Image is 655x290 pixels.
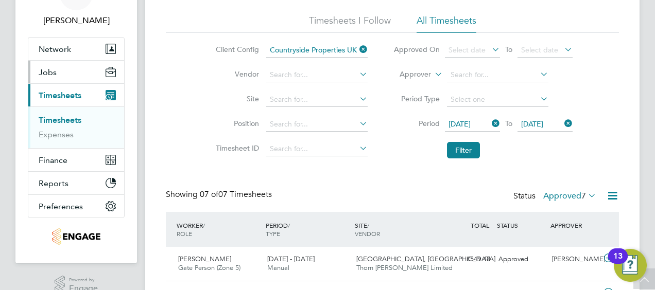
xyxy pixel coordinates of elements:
[441,251,494,268] div: £549.48
[309,14,391,33] li: Timesheets I Follow
[28,106,124,148] div: Timesheets
[28,61,124,83] button: Jobs
[385,69,431,80] label: Approver
[39,90,81,100] span: Timesheets
[263,216,352,243] div: PERIOD
[28,38,124,60] button: Network
[449,45,486,55] span: Select date
[356,263,453,272] span: Thorn [PERSON_NAME] Limited
[355,229,380,238] span: VENDOR
[513,189,598,204] div: Status
[203,221,205,229] span: /
[28,14,125,27] span: Chloe Taquin
[543,191,596,201] label: Approved
[266,68,368,82] input: Search for...
[266,93,368,107] input: Search for...
[393,119,440,128] label: Period
[581,191,586,201] span: 7
[367,221,369,229] span: /
[267,263,289,272] span: Manual
[393,45,440,54] label: Approved On
[213,94,259,103] label: Site
[266,142,368,156] input: Search for...
[39,130,74,139] a: Expenses
[266,229,280,238] span: TYPE
[266,117,368,132] input: Search for...
[213,143,259,153] label: Timesheet ID
[174,216,263,243] div: WORKER
[200,189,272,200] span: 07 Timesheets
[521,119,543,129] span: [DATE]
[28,149,124,171] button: Finance
[417,14,476,33] li: All Timesheets
[352,216,441,243] div: SITE
[178,263,240,272] span: Gate Person (Zone 5)
[521,45,558,55] span: Select date
[449,119,471,129] span: [DATE]
[28,228,125,245] a: Go to home page
[447,142,480,158] button: Filter
[288,221,290,229] span: /
[471,221,489,229] span: TOTAL
[548,251,601,268] div: [PERSON_NAME]
[28,195,124,217] button: Preferences
[213,119,259,128] label: Position
[213,45,259,54] label: Client Config
[166,189,274,200] div: Showing
[266,43,368,58] input: Search for...
[548,216,601,234] div: APPROVER
[447,93,548,107] input: Select one
[494,251,548,268] div: Approved
[39,155,67,165] span: Finance
[614,249,647,282] button: Open Resource Center, 13 new notifications
[39,202,83,211] span: Preferences
[39,178,68,188] span: Reports
[177,229,192,238] span: ROLE
[39,67,57,77] span: Jobs
[28,84,124,106] button: Timesheets
[494,216,548,234] div: STATUS
[178,255,231,263] span: [PERSON_NAME]
[356,255,495,263] span: [GEOGRAPHIC_DATA], [GEOGRAPHIC_DATA]
[39,44,71,54] span: Network
[213,69,259,79] label: Vendor
[69,276,98,284] span: Powered by
[502,117,515,130] span: To
[613,256,623,269] div: 13
[447,68,548,82] input: Search for...
[28,172,124,194] button: Reports
[502,43,515,56] span: To
[39,115,81,125] a: Timesheets
[52,228,100,245] img: thornbaker-logo-retina.png
[267,255,315,263] span: [DATE] - [DATE]
[393,94,440,103] label: Period Type
[200,189,218,200] span: 07 of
